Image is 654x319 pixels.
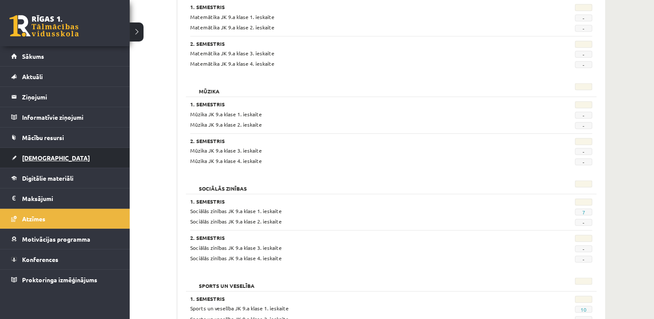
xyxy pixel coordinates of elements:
[22,107,119,127] legend: Informatīvie ziņojumi
[11,249,119,269] a: Konferences
[22,235,90,243] span: Motivācijas programma
[190,83,228,92] h2: Mūzika
[190,244,282,251] span: Sociālās zinības JK 9.a klase 3. ieskaite
[575,122,592,129] span: -
[11,270,119,290] a: Proktoringa izmēģinājums
[190,138,523,144] h3: 2. Semestris
[190,305,289,312] span: Sports un veselība JK 9.a klase 1. ieskaite
[575,14,592,21] span: -
[22,52,44,60] span: Sākums
[190,255,282,262] span: Sociālās zinības JK 9.a klase 4. ieskaite
[575,245,592,252] span: -
[190,121,262,128] span: Mūzika JK 9.a klase 2. ieskaite
[22,255,58,263] span: Konferences
[190,296,523,302] h3: 1. Semestris
[22,276,97,284] span: Proktoringa izmēģinājums
[190,101,523,107] h3: 1. Semestris
[190,13,274,20] span: Matemātika JK 9.a klase 1. ieskaite
[575,158,592,165] span: -
[190,180,255,189] h2: Sociālās zinības
[190,157,262,164] span: Mūzika JK 9.a klase 4. ieskaite
[575,25,592,32] span: -
[22,134,64,141] span: Mācību resursi
[575,51,592,57] span: -
[22,174,73,182] span: Digitālie materiāli
[22,215,45,223] span: Atzīmes
[575,219,592,226] span: -
[190,207,282,214] span: Sociālās zinības JK 9.a klase 1. ieskaite
[575,61,592,68] span: -
[581,306,587,313] a: 10
[11,168,119,188] a: Digitālie materiāli
[11,229,119,249] a: Motivācijas programma
[190,41,523,47] h3: 2. Semestris
[11,128,119,147] a: Mācību resursi
[22,73,43,80] span: Aktuāli
[22,188,119,208] legend: Maksājumi
[190,218,282,225] span: Sociālās zinības JK 9.a klase 2. ieskaite
[190,147,262,154] span: Mūzika JK 9.a klase 3. ieskaite
[190,60,274,67] span: Matemātika JK 9.a klase 4. ieskaite
[11,148,119,168] a: [DEMOGRAPHIC_DATA]
[190,278,263,286] h2: Sports un veselība
[575,255,592,262] span: -
[190,198,523,204] h3: 1. Semestris
[190,111,262,118] span: Mūzika JK 9.a klase 1. ieskaite
[11,46,119,66] a: Sākums
[582,209,585,216] a: 7
[190,24,274,31] span: Matemātika JK 9.a klase 2. ieskaite
[11,67,119,86] a: Aktuāli
[11,107,119,127] a: Informatīvie ziņojumi
[575,148,592,155] span: -
[190,4,523,10] h3: 1. Semestris
[22,87,119,107] legend: Ziņojumi
[11,87,119,107] a: Ziņojumi
[190,235,523,241] h3: 2. Semestris
[575,112,592,118] span: -
[11,209,119,229] a: Atzīmes
[11,188,119,208] a: Maksājumi
[10,15,79,37] a: Rīgas 1. Tālmācības vidusskola
[190,50,274,57] span: Matemātika JK 9.a klase 3. ieskaite
[22,154,90,162] span: [DEMOGRAPHIC_DATA]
